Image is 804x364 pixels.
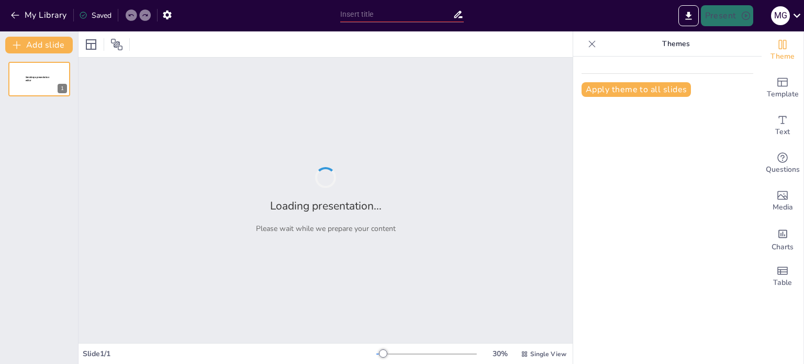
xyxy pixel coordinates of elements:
[772,241,794,253] span: Charts
[762,69,803,107] div: Add ready made slides
[582,82,691,97] button: Apply theme to all slides
[771,5,790,26] button: m g
[110,38,123,51] span: Position
[83,36,99,53] div: Layout
[83,349,376,359] div: Slide 1 / 1
[762,107,803,145] div: Add text boxes
[530,350,566,358] span: Single View
[8,62,70,96] div: 1
[26,76,49,82] span: Sendsteps presentation editor
[340,7,453,22] input: Insert title
[766,164,800,175] span: Questions
[762,145,803,182] div: Get real-time input from your audience
[256,224,396,234] p: Please wait while we prepare your content
[775,126,790,138] span: Text
[767,89,799,100] span: Template
[771,6,790,25] div: m g
[270,198,382,213] h2: Loading presentation...
[8,7,71,24] button: My Library
[773,202,793,213] span: Media
[678,5,699,26] button: Export to PowerPoint
[487,349,512,359] div: 30 %
[773,277,792,289] span: Table
[762,220,803,258] div: Add charts and graphs
[701,5,753,26] button: Present
[600,31,751,57] p: Themes
[5,37,73,53] button: Add slide
[770,51,795,62] span: Theme
[79,10,111,20] div: Saved
[762,258,803,295] div: Add a table
[762,31,803,69] div: Change the overall theme
[762,182,803,220] div: Add images, graphics, shapes or video
[58,84,67,93] div: 1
